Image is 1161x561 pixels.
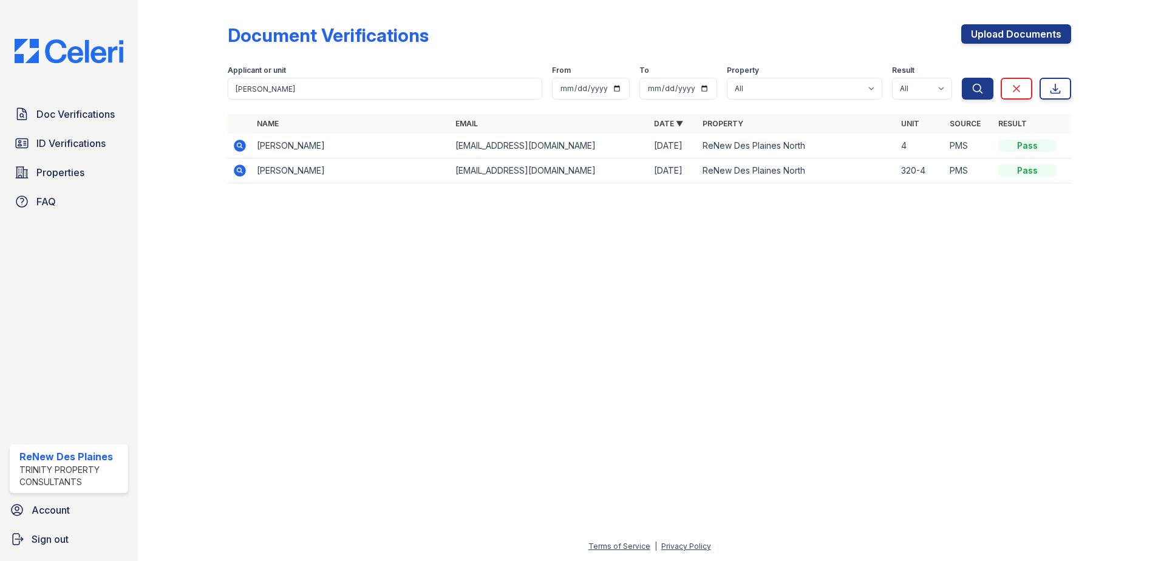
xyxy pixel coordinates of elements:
div: Pass [998,165,1057,177]
a: Name [257,119,279,128]
a: ID Verifications [10,131,128,155]
a: Date ▼ [654,119,683,128]
td: 320-4 [896,158,945,183]
label: To [639,66,649,75]
td: ReNew Des Plaines North [698,158,896,183]
td: [EMAIL_ADDRESS][DOMAIN_NAME] [451,158,649,183]
a: FAQ [10,189,128,214]
a: Email [455,119,478,128]
td: PMS [945,134,993,158]
a: Sign out [5,527,133,551]
label: Applicant or unit [228,66,286,75]
label: Property [727,66,759,75]
a: Source [950,119,981,128]
span: Account [32,503,70,517]
div: ReNew Des Plaines [19,449,123,464]
a: Properties [10,160,128,185]
div: Trinity Property Consultants [19,464,123,488]
td: 4 [896,134,945,158]
div: | [655,542,657,551]
input: Search by name, email, or unit number [228,78,542,100]
a: Terms of Service [588,542,650,551]
div: Pass [998,140,1057,152]
span: ID Verifications [36,136,106,151]
td: [DATE] [649,158,698,183]
td: ReNew Des Plaines North [698,134,896,158]
a: Unit [901,119,919,128]
td: [PERSON_NAME] [252,158,451,183]
td: [PERSON_NAME] [252,134,451,158]
td: [DATE] [649,134,698,158]
a: Doc Verifications [10,102,128,126]
label: From [552,66,571,75]
a: Account [5,498,133,522]
a: Result [998,119,1027,128]
img: CE_Logo_Blue-a8612792a0a2168367f1c8372b55b34899dd931a85d93a1a3d3e32e68fde9ad4.png [5,39,133,63]
a: Property [703,119,743,128]
span: FAQ [36,194,56,209]
a: Upload Documents [961,24,1071,44]
td: PMS [945,158,993,183]
a: Privacy Policy [661,542,711,551]
label: Result [892,66,914,75]
span: Doc Verifications [36,107,115,121]
td: [EMAIL_ADDRESS][DOMAIN_NAME] [451,134,649,158]
span: Sign out [32,532,69,546]
div: Document Verifications [228,24,429,46]
span: Properties [36,165,84,180]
